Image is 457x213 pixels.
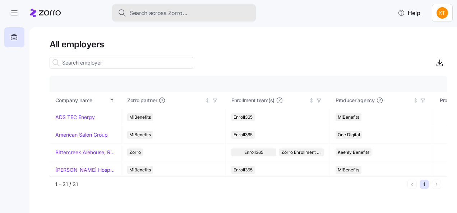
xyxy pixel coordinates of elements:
[50,39,447,50] h1: All employers
[50,92,121,109] th: Company nameSorted ascending
[234,166,253,174] span: Enroll365
[338,131,360,139] span: One Digital
[205,98,210,103] div: Not sorted
[336,97,375,104] span: Producer agency
[129,131,151,139] span: MiBenefits
[338,113,359,121] span: MiBenefits
[281,148,322,156] span: Zorro Enrollment Team
[437,7,448,19] img: 05ced2741be1dbbcd653b686e9b08cec
[129,148,141,156] span: Zorro
[432,180,441,189] button: Next page
[244,148,263,156] span: Enroll365
[392,6,426,20] button: Help
[112,4,256,22] button: Search across Zorro...
[55,114,95,121] a: ADS TEC Energy
[234,113,253,121] span: Enroll365
[50,57,193,68] input: Search employer
[129,9,188,18] span: Search across Zorro...
[330,92,434,109] th: Producer agencyNot sorted
[55,131,108,138] a: American Salon Group
[234,131,253,139] span: Enroll365
[338,148,369,156] span: Keenly Benefits
[55,149,115,156] a: Bittercreek Alehouse, Red Feather Lounge, Diablo & Sons Saloon
[231,97,274,104] span: Enrollment team(s)
[121,92,226,109] th: Zorro partnerNot sorted
[413,98,418,103] div: Not sorted
[110,98,115,103] div: Sorted ascending
[55,166,115,174] a: [PERSON_NAME] Hospitality
[398,9,420,17] span: Help
[129,166,151,174] span: MiBenefits
[55,181,405,188] div: 1 - 31 / 31
[407,180,417,189] button: Previous page
[55,96,109,104] div: Company name
[127,97,157,104] span: Zorro partner
[309,98,314,103] div: Not sorted
[338,166,359,174] span: MiBenefits
[129,113,151,121] span: MiBenefits
[420,180,429,189] button: 1
[226,92,330,109] th: Enrollment team(s)Not sorted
